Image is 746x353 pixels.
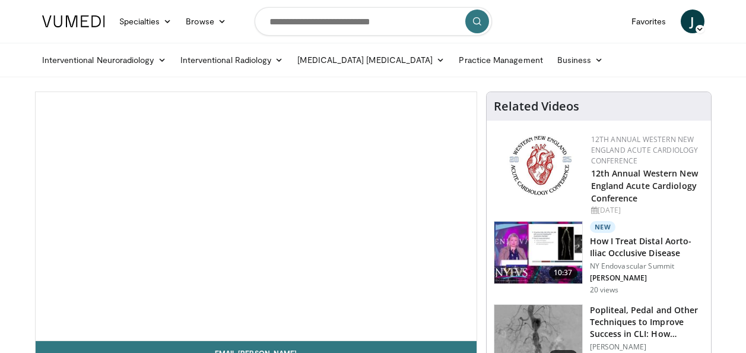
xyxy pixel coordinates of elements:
img: 0954f259-7907-4053-a817-32a96463ecc8.png.150x105_q85_autocrop_double_scale_upscale_version-0.2.png [507,134,573,197]
a: Interventional Radiology [173,48,291,72]
a: Interventional Neuroradiology [35,48,173,72]
a: Browse [179,10,233,33]
a: [MEDICAL_DATA] [MEDICAL_DATA] [290,48,452,72]
h3: Popliteal, Pedal and Other Techniques to Improve Success in CLI: How… [590,304,704,340]
a: Business [550,48,611,72]
a: 12th Annual Western New England Acute Cardiology Conference [591,168,698,204]
img: 4b355214-b789-4d36-b463-674db39b8a24.150x105_q85_crop-smart_upscale.jpg [494,222,582,283]
a: Favorites [624,10,674,33]
h3: How I Treat Distal Aorto-Iliac Occlusive Disease [590,235,704,259]
img: VuMedi Logo [42,15,105,27]
input: Search topics, interventions [255,7,492,36]
p: NY Endovascular Summit [590,261,704,271]
video-js: Video Player [36,92,477,341]
a: J [681,10,704,33]
p: New [590,221,616,233]
div: [DATE] [591,205,701,216]
h4: Related Videos [494,99,579,114]
p: [PERSON_NAME] [590,342,704,352]
a: Specialties [112,10,179,33]
p: 20 views [590,285,619,295]
span: 10:37 [549,267,577,279]
p: [PERSON_NAME] [590,273,704,283]
a: 10:37 New How I Treat Distal Aorto-Iliac Occlusive Disease NY Endovascular Summit [PERSON_NAME] 2... [494,221,704,295]
a: 12th Annual Western New England Acute Cardiology Conference [591,134,699,166]
a: Practice Management [452,48,550,72]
